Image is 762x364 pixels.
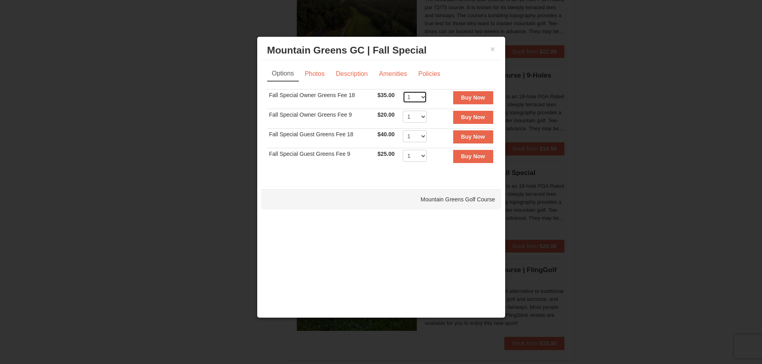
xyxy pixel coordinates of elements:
[378,92,395,98] span: $35.00
[453,91,493,104] button: Buy Now
[300,66,330,82] a: Photos
[374,66,412,82] a: Amenities
[413,66,446,82] a: Policies
[461,133,485,140] strong: Buy Now
[453,111,493,123] button: Buy Now
[330,66,373,82] a: Description
[453,130,493,143] button: Buy Now
[267,109,376,129] td: Fall Special Owner Greens Fee 9
[261,189,501,209] div: Mountain Greens Golf Course
[267,129,376,148] td: Fall Special Guest Greens Fee 18
[461,94,485,101] strong: Buy Now
[461,153,485,159] strong: Buy Now
[267,66,299,82] a: Options
[453,150,493,163] button: Buy Now
[267,90,376,109] td: Fall Special Owner Greens Fee 18
[461,114,485,120] strong: Buy Now
[378,131,395,137] span: $40.00
[267,148,376,168] td: Fall Special Guest Greens Fee 9
[490,45,495,53] button: ×
[378,111,395,118] span: $20.00
[267,44,495,56] h3: Mountain Greens GC | Fall Special
[378,151,395,157] span: $25.00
